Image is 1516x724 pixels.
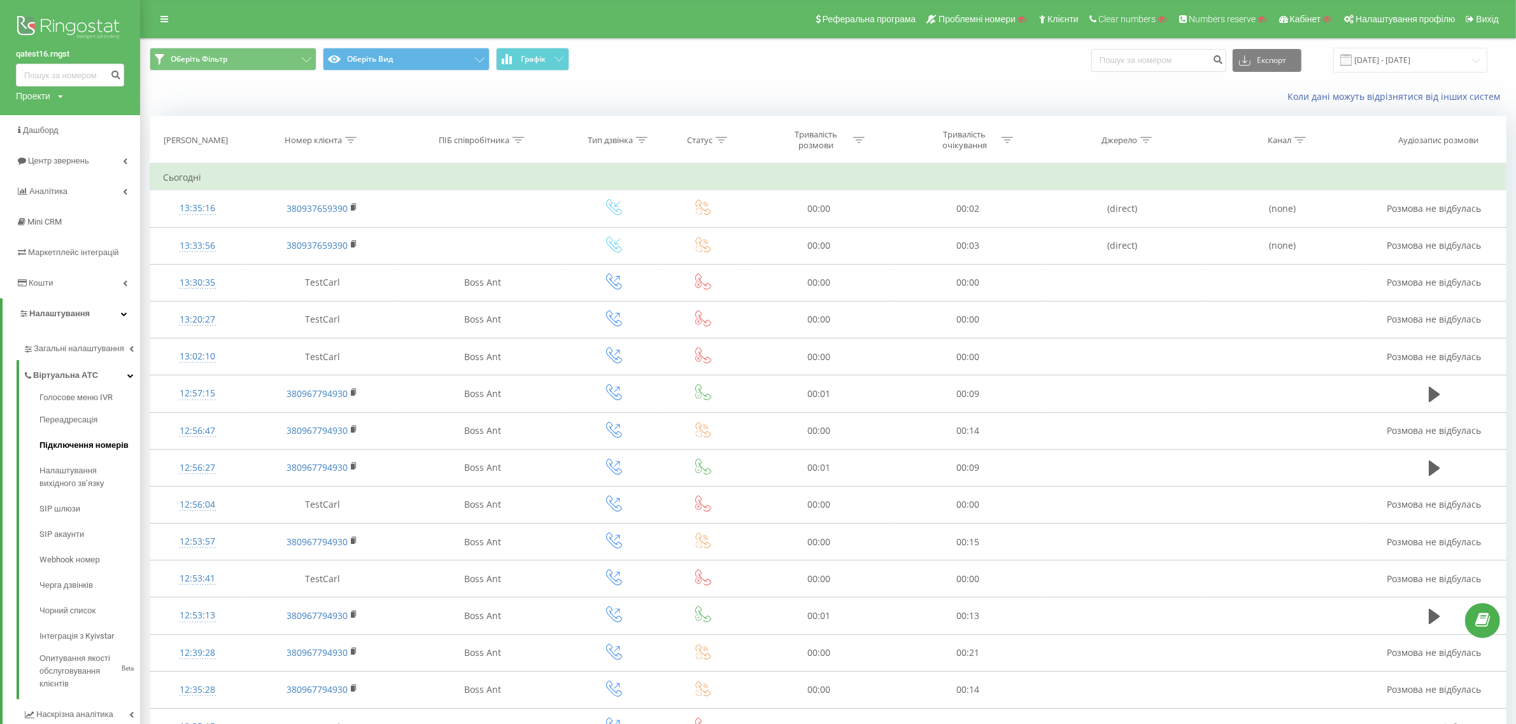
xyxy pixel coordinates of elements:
[28,247,119,257] span: Маркетплейс інтеграцій
[39,433,140,458] a: Підключення номерів
[1047,14,1079,24] span: Клієнти
[893,301,1042,338] td: 00:00
[163,381,232,406] div: 12:57:15
[1398,135,1478,146] div: Аудіозапис розмови
[28,156,89,165] span: Центр звернень
[245,560,400,597] td: TestCarl
[39,458,140,496] a: Налаштування вихідного зв’язку
[39,630,114,643] span: Інтеграція з Kyivstar
[1387,276,1482,288] span: Розмова не відбулась
[588,135,633,146] div: Тип дзвінка
[893,671,1042,708] td: 00:14
[39,652,118,690] span: Опитування якості обслуговування клієнтів
[744,412,893,449] td: 00:00
[3,298,140,329] a: Налаштування
[1387,498,1482,510] span: Розмова не відбулась
[287,461,348,473] a: 380967794930
[893,560,1042,597] td: 00:00
[163,233,232,258] div: 13:33:56
[16,90,50,102] div: Проекти
[163,529,232,554] div: 12:53:57
[39,573,140,598] a: Черга дзвінків
[1203,227,1363,264] td: (none)
[400,412,567,449] td: Boss Ant
[323,48,490,71] button: Оберіть Вид
[893,264,1042,301] td: 00:00
[171,54,227,64] span: Оберіть Фільтр
[39,528,84,541] span: SIP акаунти
[744,486,893,523] td: 00:00
[163,678,232,702] div: 12:35:28
[893,634,1042,671] td: 00:21
[744,264,893,301] td: 00:00
[163,196,232,221] div: 13:35:16
[39,496,140,522] a: SIP шлюзи
[744,597,893,634] td: 00:01
[744,338,893,375] td: 00:00
[1098,14,1156,24] span: Clear numbers
[782,129,850,151] div: Тривалість розмови
[1387,351,1482,363] span: Розмова не відбулась
[893,524,1042,560] td: 00:15
[1387,424,1482,436] span: Розмова не відбулась
[400,449,567,486] td: Boss Ant
[744,560,893,597] td: 00:00
[400,375,567,412] td: Boss Ant
[893,338,1042,375] td: 00:00
[39,391,113,404] span: Голосове меню IVR
[34,342,124,355] span: Загальні налаштування
[39,604,96,617] span: Чорний список
[1042,190,1202,227] td: (direct)
[39,547,140,573] a: Webhook номер
[29,309,90,318] span: Налаштування
[29,278,53,288] span: Кошти
[245,301,400,338] td: TestCarl
[150,48,316,71] button: Оберіть Фільтр
[1091,49,1226,72] input: Пошук за номером
[1387,573,1482,585] span: Розмова не відбулась
[1387,646,1482,658] span: Розмова не відбулась
[400,671,567,708] td: Boss Ant
[23,360,140,387] a: Віртуальна АТС
[285,135,342,146] div: Номер клієнта
[39,464,134,490] span: Налаштування вихідного зв’язку
[39,503,80,515] span: SIP шлюзи
[400,264,567,301] td: Boss Ant
[163,566,232,591] div: 12:53:41
[744,449,893,486] td: 00:01
[23,333,140,360] a: Загальні налаштування
[245,486,400,523] td: TestCarl
[163,344,232,369] div: 13:02:10
[163,641,232,665] div: 12:39:28
[1387,536,1482,548] span: Розмова не відбулась
[163,270,232,295] div: 13:30:35
[1387,313,1482,325] span: Розмова не відбулась
[163,307,232,332] div: 13:20:27
[400,338,567,375] td: Boss Ant
[1203,190,1363,227] td: (none)
[16,48,124,60] a: qatest16.rngst
[163,456,232,480] div: 12:56:27
[39,623,140,649] a: Інтеграція з Kyivstar
[893,486,1042,523] td: 00:00
[400,597,567,634] td: Boss Ant
[1387,202,1482,214] span: Розмова не відбулась
[893,597,1042,634] td: 00:13
[744,671,893,708] td: 00:00
[287,536,348,548] a: 380967794930
[163,603,232,628] div: 12:53:13
[439,135,509,146] div: ПІБ співробітника
[823,14,916,24] span: Реферальна програма
[27,217,62,226] span: Mini CRM
[400,486,567,523] td: Boss Ant
[939,14,1016,24] span: Проблемні номери
[287,387,348,400] a: 380967794930
[744,227,893,264] td: 00:00
[1356,14,1455,24] span: Налаштування профілю
[245,264,400,301] td: TestCarl
[1387,683,1482,695] span: Розмова не відбулась
[150,165,1506,190] td: Сьогодні
[744,190,893,227] td: 00:00
[1102,135,1137,146] div: Джерело
[39,522,140,547] a: SIP акаунти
